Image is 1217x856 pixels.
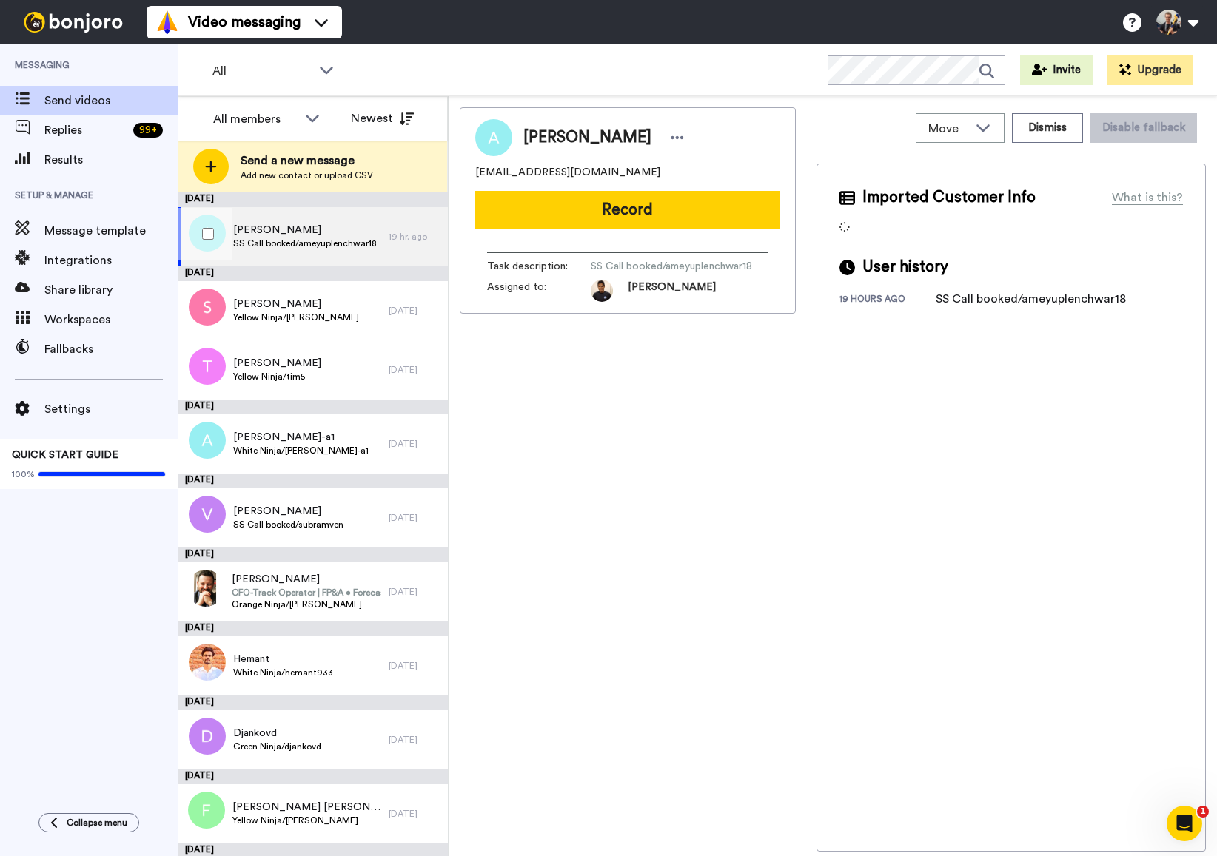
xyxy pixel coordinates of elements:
[67,817,127,829] span: Collapse menu
[188,792,225,829] img: f.png
[389,364,440,376] div: [DATE]
[44,121,127,139] span: Replies
[1020,55,1093,85] button: Invite
[233,652,333,667] span: Hemant
[44,340,178,358] span: Fallbacks
[591,280,613,302] img: 0c037276-11c8-4005-a84d-1b0a694f3677-1549674855.jpg
[44,281,178,299] span: Share library
[233,445,369,456] span: White Ninja/[PERSON_NAME]-a1
[38,813,139,832] button: Collapse menu
[1197,806,1209,818] span: 1
[487,259,591,274] span: Task description :
[212,62,312,80] span: All
[178,474,448,488] div: [DATE]
[1167,806,1202,841] iframe: Intercom live chat
[591,259,752,274] span: SS Call booked/ameyuplenchwar18
[44,222,178,240] span: Message template
[189,644,226,681] img: 2553a30f-1263-4104-b115-f92e9ea69fb2.jpg
[1112,189,1183,206] div: What is this?
[389,305,440,317] div: [DATE]
[189,496,226,533] img: v.png
[178,400,448,414] div: [DATE]
[389,808,440,820] div: [DATE]
[232,587,381,599] span: CFO-Track Operator | FP&A • Forecasting • Inventory
[233,504,343,519] span: [PERSON_NAME]
[389,438,440,450] div: [DATE]
[241,152,373,169] span: Send a new message
[233,741,321,752] span: Green Ninja/djankovd
[178,266,448,281] div: [DATE]
[233,667,333,678] span: White Ninja/hemant933
[178,695,448,710] div: [DATE]
[44,400,178,418] span: Settings
[178,547,448,562] div: [DATE]
[233,356,321,371] span: [PERSON_NAME]
[475,165,660,180] span: [EMAIL_ADDRESS][DOMAIN_NAME]
[232,572,381,587] span: [PERSON_NAME]
[340,104,425,133] button: Newest
[189,422,226,459] img: a.png
[233,311,359,323] span: Yellow Ninja/[PERSON_NAME]
[189,348,226,385] img: t.png
[232,800,381,815] span: [PERSON_NAME] [PERSON_NAME]
[233,726,321,741] span: Djankovd
[862,256,948,278] span: User history
[233,371,321,382] span: Yellow Ninja/tim5
[523,127,651,149] span: [PERSON_NAME]
[133,123,163,138] div: 99 +
[233,223,377,237] span: [PERSON_NAME]
[155,10,179,34] img: vm-color.svg
[475,191,780,229] button: Record
[188,12,301,33] span: Video messaging
[233,519,343,530] span: SS Call booked/subramven
[12,468,35,480] span: 100%
[487,280,591,302] span: Assigned to:
[189,289,226,326] img: s.png
[189,718,226,755] img: d.png
[187,570,224,607] img: 2019e601-4e78-48ee-9081-925b2d60e77d.jpg
[389,660,440,672] div: [DATE]
[389,586,440,598] div: [DATE]
[936,290,1126,308] div: SS Call booked/ameyuplenchwar18
[232,815,381,826] span: Yellow Ninja/[PERSON_NAME]
[839,293,936,308] div: 19 hours ago
[178,192,448,207] div: [DATE]
[178,621,448,636] div: [DATE]
[44,92,178,109] span: Send videos
[18,12,129,33] img: bj-logo-header-white.svg
[213,110,298,128] div: All members
[389,734,440,746] div: [DATE]
[1090,113,1197,143] button: Disable fallback
[628,280,716,302] span: [PERSON_NAME]
[1012,113,1083,143] button: Dismiss
[389,512,440,524] div: [DATE]
[44,151,178,169] span: Results
[1107,55,1193,85] button: Upgrade
[44,311,178,328] span: Workspaces
[233,297,359,311] span: [PERSON_NAME]
[475,119,512,156] img: Image of Amey Uplenchwar
[389,231,440,243] div: 19 hr. ago
[241,169,373,181] span: Add new contact or upload CSV
[233,237,377,249] span: SS Call booked/ameyuplenchwar18
[178,769,448,784] div: [DATE]
[12,450,118,460] span: QUICK START GUIDE
[44,252,178,269] span: Integrations
[862,186,1036,209] span: Imported Customer Info
[233,430,369,445] span: [PERSON_NAME]-a1
[928,120,968,138] span: Move
[232,599,381,610] span: Orange Ninja/[PERSON_NAME]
